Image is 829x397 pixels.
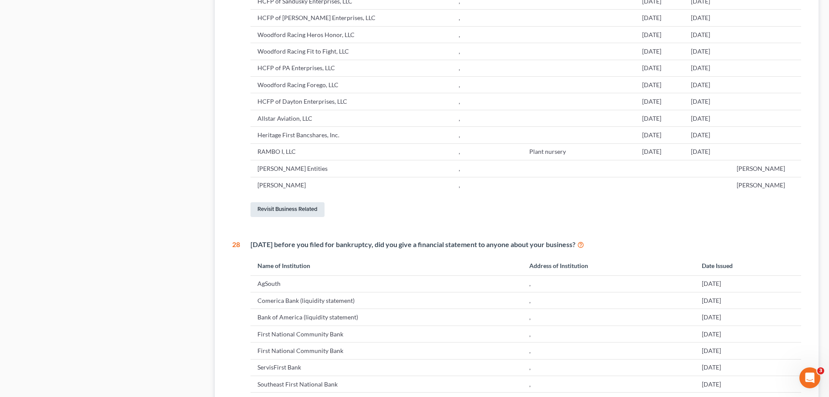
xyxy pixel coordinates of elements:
[452,26,522,43] td: ,
[452,177,522,193] td: ,
[452,110,522,126] td: ,
[695,326,801,342] td: [DATE]
[250,240,801,250] div: [DATE] before you filed for bankruptcy, did you give a financial statement to anyone about your b...
[250,359,522,376] td: ServisFirst Bank
[452,143,522,160] td: ,
[635,77,684,93] td: [DATE]
[250,177,452,193] td: [PERSON_NAME]
[250,43,452,60] td: Woodford Racing Fit to Fight, LLC
[522,343,695,359] td: ,
[250,110,452,126] td: Allstar Aviation, LLC
[522,376,695,393] td: ,
[250,343,522,359] td: First National Community Bank
[695,275,801,292] td: [DATE]
[695,257,801,275] th: Date Issued
[452,43,522,60] td: ,
[522,292,695,309] td: ,
[635,10,684,26] td: [DATE]
[452,160,522,177] td: ,
[695,376,801,393] td: [DATE]
[684,26,730,43] td: [DATE]
[522,275,695,292] td: ,
[684,10,730,26] td: [DATE]
[522,257,695,275] th: Address of Institution
[250,160,452,177] td: [PERSON_NAME] Entities
[452,93,522,110] td: ,
[635,110,684,126] td: [DATE]
[684,110,730,126] td: [DATE]
[452,60,522,76] td: ,
[250,376,522,393] td: Southeast First National Bank
[695,343,801,359] td: [DATE]
[635,26,684,43] td: [DATE]
[250,143,452,160] td: RAMBO I, LLC
[635,43,684,60] td: [DATE]
[730,160,801,177] td: [PERSON_NAME]
[522,326,695,342] td: ,
[684,60,730,76] td: [DATE]
[684,127,730,143] td: [DATE]
[635,93,684,110] td: [DATE]
[250,93,452,110] td: HCFP of Dayton Enterprises, LLC
[635,60,684,76] td: [DATE]
[452,77,522,93] td: ,
[695,292,801,309] td: [DATE]
[635,127,684,143] td: [DATE]
[522,359,695,376] td: ,
[250,202,325,217] a: Revisit Business Related
[695,359,801,376] td: [DATE]
[250,326,522,342] td: First National Community Bank
[522,309,695,326] td: ,
[250,77,452,93] td: Woodford Racing Forego, LLC
[452,10,522,26] td: ,
[250,60,452,76] td: HCFP of PA Enterprises, LLC
[635,143,684,160] td: [DATE]
[250,10,452,26] td: HCFP of [PERSON_NAME] Enterprises, LLC
[695,309,801,326] td: [DATE]
[684,43,730,60] td: [DATE]
[250,26,452,43] td: Woodford Racing Heros Honor, LLC
[799,367,820,388] iframe: Intercom live chat
[730,177,801,193] td: [PERSON_NAME]
[817,367,824,374] span: 3
[452,127,522,143] td: ,
[684,143,730,160] td: [DATE]
[250,309,522,326] td: Bank of America (liquidity statement)
[250,257,522,275] th: Name of Institution
[250,292,522,309] td: Comerica Bank (liquidity statement)
[250,275,522,292] td: AgSouth
[522,143,589,160] td: Plant nursery
[684,93,730,110] td: [DATE]
[250,127,452,143] td: Heritage First Bancshares, Inc.
[684,77,730,93] td: [DATE]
